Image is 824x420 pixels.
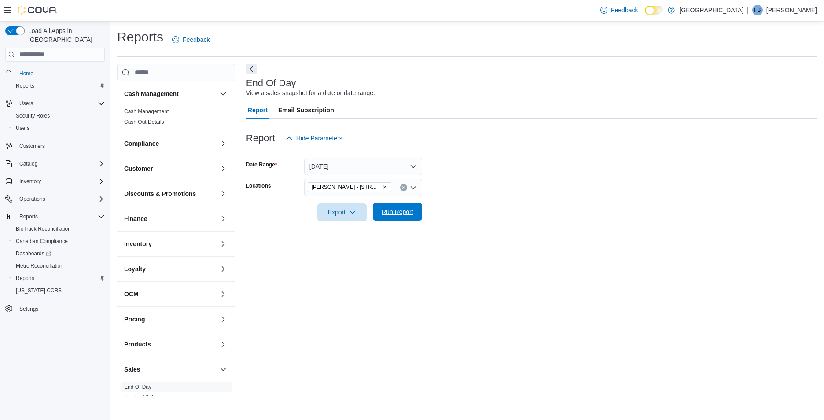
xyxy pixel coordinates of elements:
span: Dashboards [12,248,105,259]
span: Home [16,68,105,79]
a: [US_STATE] CCRS [12,285,65,296]
button: Run Report [373,203,422,221]
button: OCM [124,290,216,298]
div: Frank Baker [752,5,763,15]
span: Reports [12,81,105,91]
span: Canadian Compliance [12,236,105,247]
a: BioTrack Reconciliation [12,224,74,234]
button: Products [218,339,228,350]
span: Run Report [382,207,413,216]
h3: Products [124,340,151,349]
span: Security Roles [12,111,105,121]
h3: Discounts & Promotions [124,189,196,198]
button: Reports [2,210,108,223]
button: Cash Management [124,89,216,98]
span: Cash Management [124,108,169,115]
a: End Of Day [124,384,151,390]
p: [PERSON_NAME] [766,5,817,15]
a: Reports [12,81,38,91]
button: Loyalty [124,265,216,273]
span: Reports [16,275,34,282]
button: Inventory [218,239,228,249]
button: Users [2,97,108,110]
label: Date Range [246,161,277,168]
span: Customers [19,143,45,150]
button: OCM [218,289,228,299]
button: Metrc Reconciliation [9,260,108,272]
button: Sales [218,364,228,375]
span: Hide Parameters [296,134,342,143]
span: Users [16,98,105,109]
span: BioTrack Reconciliation [12,224,105,234]
span: Itemized Sales [124,394,159,401]
h3: Compliance [124,139,159,148]
button: Customers [2,140,108,152]
span: Settings [16,303,105,314]
a: Customers [16,141,48,151]
button: [US_STATE] CCRS [9,284,108,297]
button: BioTrack Reconciliation [9,223,108,235]
span: Reports [19,213,38,220]
span: Catalog [19,160,37,167]
button: Reports [16,211,41,222]
button: Home [2,67,108,80]
button: Reports [9,272,108,284]
span: FB [754,5,761,15]
span: Inventory [16,176,105,187]
span: Dashboards [16,250,51,257]
button: Pricing [218,314,228,324]
a: Security Roles [12,111,53,121]
p: | [747,5,749,15]
h3: End Of Day [246,78,296,88]
span: Customers [16,140,105,151]
span: Cash Out Details [124,118,164,125]
span: End Of Day [124,383,151,391]
span: Metrc Reconciliation [12,261,105,271]
h1: Reports [117,28,163,46]
span: Load All Apps in [GEOGRAPHIC_DATA] [25,26,105,44]
button: Finance [124,214,216,223]
h3: Pricing [124,315,145,324]
button: Open list of options [410,184,417,191]
a: Metrc Reconciliation [12,261,67,271]
span: Washington CCRS [12,285,105,296]
button: Users [9,122,108,134]
p: [GEOGRAPHIC_DATA] [679,5,743,15]
span: [US_STATE] CCRS [16,287,62,294]
a: Itemized Sales [124,394,159,401]
img: Cova [18,6,57,15]
span: Feedback [183,35,210,44]
button: Canadian Compliance [9,235,108,247]
button: Customer [124,164,216,173]
button: Compliance [218,138,228,149]
span: Users [19,100,33,107]
label: Locations [246,182,271,189]
h3: Finance [124,214,147,223]
a: Home [16,68,37,79]
button: Operations [16,194,49,204]
span: Feedback [611,6,638,15]
h3: Report [246,133,275,144]
button: Users [16,98,37,109]
a: Feedback [597,1,641,19]
span: Home [19,70,33,77]
button: Catalog [16,158,41,169]
button: Inventory [124,239,216,248]
span: Settings [19,306,38,313]
span: Users [12,123,105,133]
div: Cash Management [117,106,235,131]
button: Discounts & Promotions [218,188,228,199]
span: Canadian Compliance [16,238,68,245]
button: [DATE] [304,158,422,175]
a: Feedback [169,31,213,48]
span: Reports [16,211,105,222]
span: Reports [16,82,34,89]
button: Inventory [2,175,108,188]
input: Dark Mode [645,6,663,15]
a: Cash Out Details [124,119,164,125]
a: Canadian Compliance [12,236,71,247]
h3: Sales [124,365,140,374]
h3: Cash Management [124,89,179,98]
span: Reports [12,273,105,284]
